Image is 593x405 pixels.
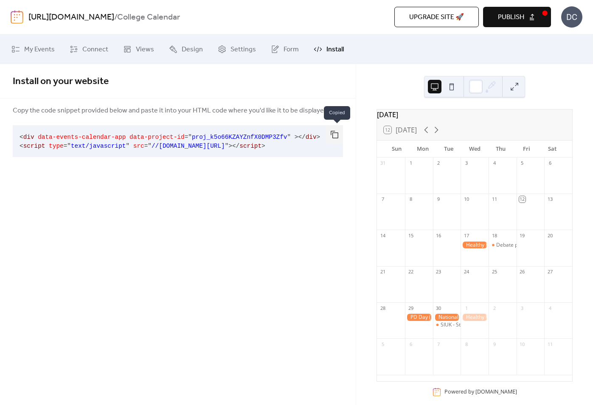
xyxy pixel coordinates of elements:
div: 11 [547,341,553,347]
div: 10 [519,341,526,347]
span: < [20,134,23,141]
div: 1 [463,305,469,311]
div: 26 [519,269,526,275]
span: data-events-calendar-app [38,134,126,141]
span: " [287,134,291,141]
div: 4 [491,160,497,166]
span: Form [284,45,299,55]
span: > [228,143,232,149]
div: Debate parent meeting room 128 [496,242,576,249]
div: Healthy Hunger: Donuts [461,242,489,249]
div: 7 [436,341,442,347]
div: SIUK - Study in the UK Event [433,321,461,329]
a: Design [163,38,209,61]
span: " [67,143,71,149]
div: 5 [379,341,386,347]
div: Mon [410,141,436,157]
div: 31 [379,160,386,166]
a: My Events [5,38,61,61]
span: src [133,143,144,149]
div: National Day for Truth and Reconciliation (no school) [433,314,461,321]
div: 4 [547,305,553,311]
div: 6 [408,341,414,347]
span: > [261,143,265,149]
span: data-project-id [129,134,185,141]
button: Upgrade site 🚀 [394,7,479,27]
span: type [49,143,64,149]
span: < [20,143,23,149]
div: 16 [436,232,442,239]
span: Settings [230,45,256,55]
div: 5 [519,160,526,166]
span: proj_k5o66KZAYZnfX0DMP3Zfv [192,134,287,141]
b: College Calendar [117,9,180,25]
div: 6 [547,160,553,166]
div: Healthy Hunger: Pizza [461,314,489,321]
div: Sun [384,141,410,157]
b: / [114,9,117,25]
a: Form [264,38,305,61]
a: Install [307,38,350,61]
div: 2 [436,160,442,166]
span: > [317,134,320,141]
div: 30 [436,305,442,311]
span: = [144,143,148,149]
div: 18 [491,232,497,239]
span: </ [232,143,239,149]
div: 2 [491,305,497,311]
div: 27 [547,269,553,275]
div: 17 [463,232,469,239]
img: logo [11,10,23,24]
div: Wed [462,141,488,157]
div: 24 [463,269,469,275]
div: 25 [491,269,497,275]
div: 11 [491,196,497,202]
div: Powered by [444,388,517,396]
a: [DOMAIN_NAME] [475,388,517,396]
div: Debate parent meeting room 128 [489,242,517,249]
div: 13 [547,196,553,202]
div: Sat [540,141,565,157]
a: Settings [211,38,262,61]
div: 1 [408,160,414,166]
div: Fri [514,141,540,157]
div: Thu [488,141,514,157]
div: Tue [436,141,461,157]
span: Connect [82,45,108,55]
span: " [188,134,192,141]
div: 21 [379,269,386,275]
div: 22 [408,269,414,275]
span: " [126,143,129,149]
span: Install [326,45,344,55]
button: Publish [483,7,551,27]
span: = [185,134,188,141]
span: Copy the code snippet provided below and paste it into your HTML code where you'd like it to be d... [13,106,329,116]
div: 23 [436,269,442,275]
div: 3 [519,305,526,311]
span: //[DOMAIN_NAME][URL] [152,143,225,149]
span: My Events [24,45,55,55]
div: SIUK - Study in the [GEOGRAPHIC_DATA] Event [441,321,551,329]
span: Install on your website [13,72,109,91]
span: script [23,143,45,149]
div: [DATE] [377,110,572,120]
div: PD Day (no school) [405,314,433,321]
span: Upgrade site 🚀 [409,12,464,22]
span: text/javascript [71,143,126,149]
span: script [239,143,261,149]
div: 9 [436,196,442,202]
span: Copied [324,106,350,120]
div: 12 [519,196,526,202]
div: 10 [463,196,469,202]
span: = [64,143,67,149]
div: 20 [547,232,553,239]
div: 14 [379,232,386,239]
div: 19 [519,232,526,239]
a: [URL][DOMAIN_NAME] [28,9,114,25]
div: DC [561,6,582,28]
div: 3 [463,160,469,166]
span: Views [136,45,154,55]
div: 28 [379,305,386,311]
div: 8 [408,196,414,202]
span: div [306,134,317,141]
